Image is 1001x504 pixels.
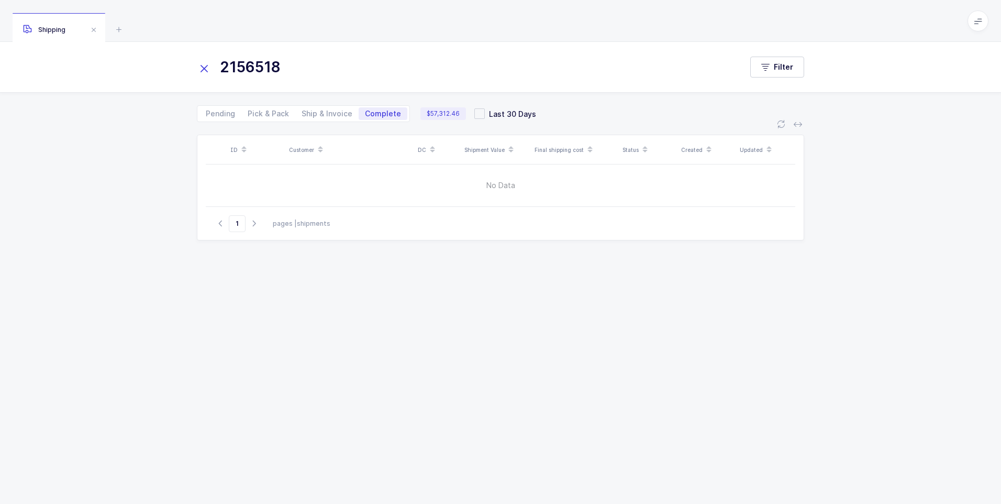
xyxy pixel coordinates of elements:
[681,141,733,159] div: Created
[535,141,616,159] div: Final shipping cost
[464,141,528,159] div: Shipment Value
[420,107,466,120] span: $57,312.46
[418,141,458,159] div: DC
[740,141,792,159] div: Updated
[229,215,246,232] span: Go to
[273,219,330,228] div: pages | shipments
[248,110,289,117] span: Pick & Pack
[206,110,235,117] span: Pending
[365,110,401,117] span: Complete
[353,170,648,201] span: No Data
[750,57,804,78] button: Filter
[289,141,411,159] div: Customer
[230,141,283,159] div: ID
[197,54,729,80] input: Search for Shipments...
[774,62,793,72] span: Filter
[23,26,65,34] span: Shipping
[302,110,352,117] span: Ship & Invoice
[485,109,536,119] span: Last 30 Days
[622,141,675,159] div: Status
